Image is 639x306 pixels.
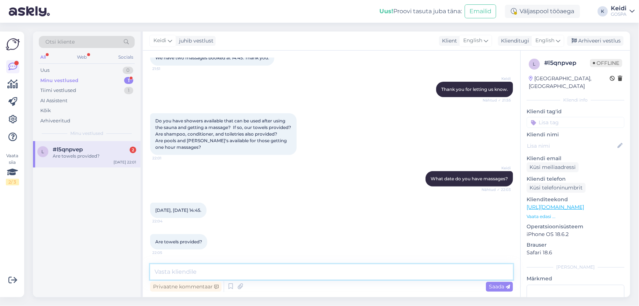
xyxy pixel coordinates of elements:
[40,107,51,114] div: Kõik
[533,61,536,67] span: l
[39,52,47,62] div: All
[527,223,624,231] p: Operatsioonisüsteem
[152,218,180,224] span: 22:04
[155,239,202,244] span: Are towels provided?
[527,131,624,139] p: Kliendi nimi
[527,155,624,162] p: Kliendi email
[527,213,624,220] p: Vaata edasi ...
[152,155,180,161] span: 22:01
[76,52,89,62] div: Web
[482,187,511,192] span: Nähtud ✓ 22:03
[527,162,579,172] div: Küsi meiliaadressi
[527,175,624,183] p: Kliendi telefon
[505,5,580,18] div: Väljaspool tööaega
[155,118,293,150] span: Do you have showers available that can be used after using the sauna and getting a massage? If so...
[6,152,19,185] div: Vaata siia
[150,282,222,292] div: Privaatne kommentaar
[40,117,70,125] div: Arhiveeritud
[439,37,457,45] div: Klient
[535,37,554,45] span: English
[483,165,511,171] span: Keidi
[40,77,78,84] div: Minu vestlused
[598,6,608,16] div: K
[70,130,103,137] span: Minu vestlused
[42,149,44,154] span: l
[6,179,19,185] div: 2 / 3
[527,142,616,150] input: Lisa nimi
[611,5,635,17] a: KeidiGOSPA
[6,37,20,51] img: Askly Logo
[114,159,136,165] div: [DATE] 22:01
[527,249,624,257] p: Safari 18.6
[527,97,624,103] div: Kliendi info
[153,37,166,45] span: Keidi
[379,7,462,16] div: Proovi tasuta juba täna:
[130,147,136,153] div: 2
[152,250,180,255] span: 22:05
[527,275,624,283] p: Märkmed
[527,241,624,249] p: Brauser
[498,37,529,45] div: Klienditugi
[529,75,610,90] div: [GEOGRAPHIC_DATA], [GEOGRAPHIC_DATA]
[40,87,76,94] div: Tiimi vestlused
[527,196,624,203] p: Klienditeekond
[483,76,511,81] span: Keidi
[155,207,201,213] span: [DATE], [DATE] 14:45.
[124,87,133,94] div: 1
[431,176,508,181] span: What date do you have massages?
[124,77,133,84] div: 1
[441,86,508,92] span: Thank you for letting us know.
[590,59,622,67] span: Offline
[117,52,135,62] div: Socials
[40,97,67,104] div: AI Assistent
[465,4,496,18] button: Emailid
[53,146,83,153] span: #l5qnpvep
[53,153,136,159] div: Are towels provided?
[527,204,584,210] a: [URL][DOMAIN_NAME]
[155,55,269,60] span: We have two massages booked at 14:45. Thank you.
[152,66,180,71] span: 21:51
[176,37,213,45] div: juhib vestlust
[489,283,510,290] span: Saada
[527,108,624,115] p: Kliendi tag'id
[379,8,393,15] b: Uus!
[527,117,624,128] input: Lisa tag
[483,97,511,103] span: Nähtud ✓ 21:55
[527,264,624,270] div: [PERSON_NAME]
[611,11,627,17] div: GOSPA
[527,231,624,238] p: iPhone OS 18.6.2
[45,38,75,46] span: Otsi kliente
[544,59,590,67] div: # l5qnpvep
[463,37,482,45] span: English
[123,67,133,74] div: 0
[527,183,586,193] div: Küsi telefoninumbrit
[611,5,627,11] div: Keidi
[40,67,49,74] div: Uus
[567,36,624,46] div: Arhiveeri vestlus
